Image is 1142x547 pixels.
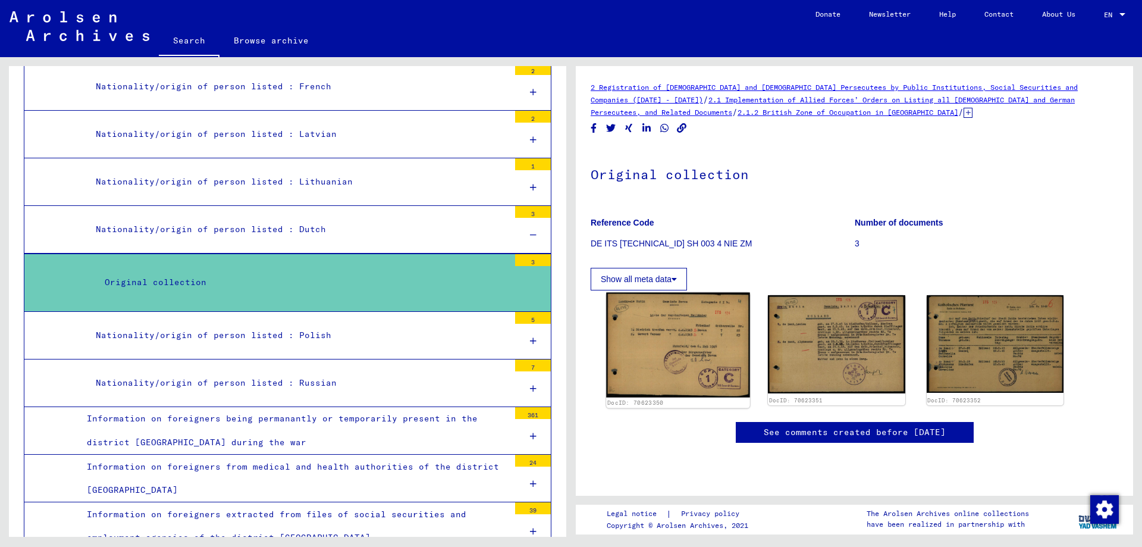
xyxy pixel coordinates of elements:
button: Copy link [676,121,688,136]
div: Original collection [96,271,509,294]
div: 3 [515,254,551,266]
div: | [607,508,754,520]
img: Arolsen_neg.svg [10,11,149,41]
img: yv_logo.png [1076,504,1121,534]
span: / [703,94,708,105]
button: Show all meta data [591,268,687,290]
div: 1 [515,158,551,170]
div: 24 [515,455,551,467]
b: Number of documents [855,218,943,227]
img: Change consent [1090,495,1119,524]
a: Search [159,26,219,57]
div: Information on foreigners from medical and health authorities of the district [GEOGRAPHIC_DATA] [78,455,509,502]
div: Nationality/origin of person listed : Latvian [87,123,509,146]
div: Nationality/origin of person listed : French [87,75,509,98]
a: DocID: 70623350 [607,399,663,407]
a: DocID: 70623351 [769,397,823,404]
span: / [732,107,738,117]
img: 001.jpg [768,295,905,393]
button: Share on Facebook [588,121,600,136]
div: 361 [515,407,551,419]
button: Share on Xing [623,121,635,136]
div: 2 [515,63,551,75]
p: 3 [855,237,1118,250]
img: 001.jpg [927,295,1063,393]
div: Information on foreigners being permanantly or temporarily present in the district [GEOGRAPHIC_DA... [78,407,509,454]
img: 001.jpg [606,293,750,398]
div: 7 [515,360,551,371]
a: 2.1 Implementation of Allied Forces’ Orders on Listing all [DEMOGRAPHIC_DATA] and German Persecut... [591,95,1075,117]
p: The Arolsen Archives online collections [867,508,1029,519]
div: 2 [515,111,551,123]
button: Share on Twitter [605,121,617,136]
div: Nationality/origin of person listed : Lithuanian [87,170,509,193]
div: Nationality/origin of person listed : Dutch [87,218,509,241]
a: DocID: 70623352 [927,397,981,404]
span: EN [1104,11,1117,19]
div: 3 [515,206,551,218]
a: Privacy policy [672,508,754,520]
span: / [958,107,964,117]
p: DE ITS [TECHNICAL_ID] SH 003 4 NIE ZM [591,237,854,250]
b: Reference Code [591,218,654,227]
div: 39 [515,502,551,514]
a: See comments created before [DATE] [764,426,946,439]
div: Nationality/origin of person listed : Polish [87,324,509,347]
p: Copyright © Arolsen Archives, 2021 [607,520,754,531]
p: have been realized in partnership with [867,519,1029,530]
div: Nationality/origin of person listed : Russian [87,371,509,395]
a: Browse archive [219,26,323,55]
a: 2 Registration of [DEMOGRAPHIC_DATA] and [DEMOGRAPHIC_DATA] Persecutees by Public Institutions, S... [591,83,1078,104]
div: 5 [515,312,551,324]
button: Share on LinkedIn [641,121,653,136]
a: Legal notice [607,508,666,520]
button: Share on WhatsApp [658,121,671,136]
h1: Original collection [591,147,1118,199]
a: 2.1.2 British Zone of Occupation in [GEOGRAPHIC_DATA] [738,108,958,117]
